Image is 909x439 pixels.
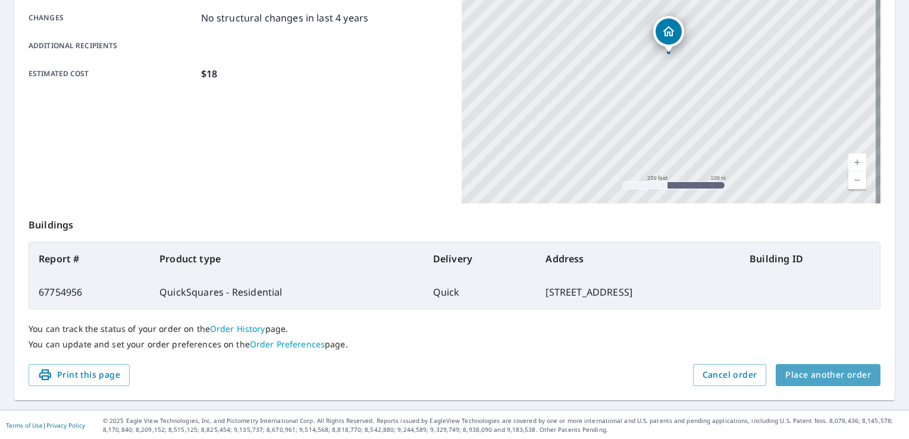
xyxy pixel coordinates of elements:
[29,242,150,275] th: Report #
[29,364,130,386] button: Print this page
[29,339,880,350] p: You can update and set your order preferences on the page.
[150,242,424,275] th: Product type
[29,40,196,51] p: Additional recipients
[210,323,265,334] a: Order History
[38,368,120,382] span: Print this page
[29,11,196,25] p: Changes
[29,324,880,334] p: You can track the status of your order on the page.
[536,275,740,309] td: [STREET_ADDRESS]
[653,16,684,53] div: Dropped pin, building 1, Residential property, 13402 Clarewood Dr Houston, TX 77083
[740,242,880,275] th: Building ID
[29,67,196,81] p: Estimated cost
[103,416,903,434] p: © 2025 Eagle View Technologies, Inc. and Pictometry International Corp. All Rights Reserved. Repo...
[250,338,325,350] a: Order Preferences
[424,242,537,275] th: Delivery
[6,422,85,429] p: |
[424,275,537,309] td: Quick
[201,67,217,81] p: $18
[201,11,369,25] p: No structural changes in last 4 years
[46,421,85,429] a: Privacy Policy
[776,364,880,386] button: Place another order
[536,242,740,275] th: Address
[785,368,871,382] span: Place another order
[693,364,767,386] button: Cancel order
[150,275,424,309] td: QuickSquares - Residential
[703,368,757,382] span: Cancel order
[29,275,150,309] td: 67754956
[848,171,866,189] a: Current Level 17, Zoom Out
[848,153,866,171] a: Current Level 17, Zoom In
[29,203,880,242] p: Buildings
[6,421,43,429] a: Terms of Use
